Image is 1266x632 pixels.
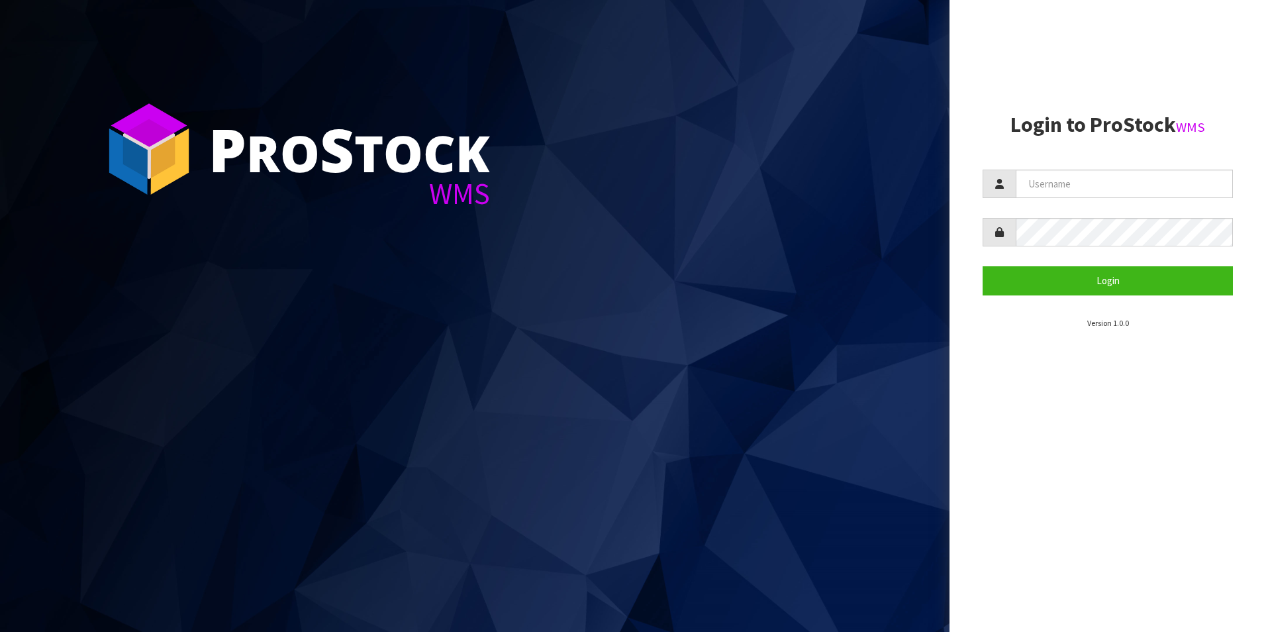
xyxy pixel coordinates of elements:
[1176,119,1205,136] small: WMS
[99,99,199,199] img: ProStock Cube
[1087,318,1129,328] small: Version 1.0.0
[209,179,490,209] div: WMS
[983,113,1233,136] h2: Login to ProStock
[209,119,490,179] div: ro tock
[983,266,1233,295] button: Login
[209,109,246,189] span: P
[1016,170,1233,198] input: Username
[320,109,354,189] span: S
